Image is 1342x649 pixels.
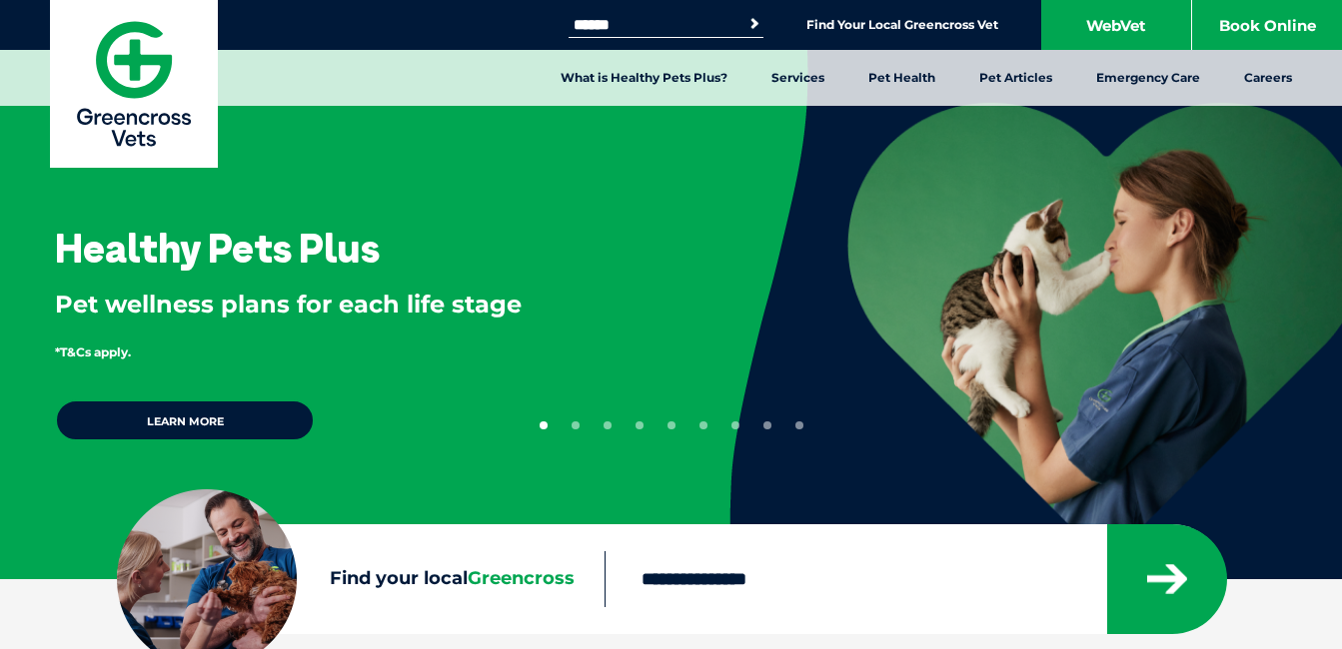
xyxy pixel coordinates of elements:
[806,17,998,33] a: Find Your Local Greencross Vet
[604,421,612,429] button: 3 of 9
[795,421,803,429] button: 9 of 9
[957,50,1074,106] a: Pet Articles
[572,421,580,429] button: 2 of 9
[668,421,675,429] button: 5 of 9
[846,50,957,106] a: Pet Health
[636,421,644,429] button: 4 of 9
[117,564,605,594] label: Find your local
[699,421,707,429] button: 6 of 9
[539,50,749,106] a: What is Healthy Pets Plus?
[763,421,771,429] button: 8 of 9
[1074,50,1222,106] a: Emergency Care
[468,567,575,589] span: Greencross
[55,228,380,268] h3: Healthy Pets Plus
[540,421,548,429] button: 1 of 9
[55,288,665,322] p: Pet wellness plans for each life stage
[1222,50,1314,106] a: Careers
[731,421,739,429] button: 7 of 9
[55,344,131,359] span: *T&Cs apply.
[55,399,315,441] a: Learn more
[749,50,846,106] a: Services
[744,14,764,34] button: Search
